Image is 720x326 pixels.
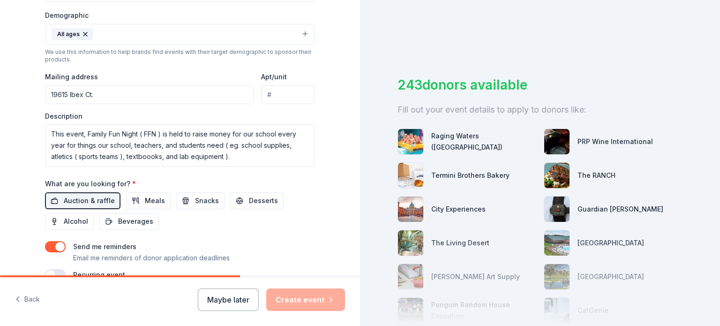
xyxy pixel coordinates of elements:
[431,130,536,153] div: Raging Waters ([GEOGRAPHIC_DATA])
[73,271,125,279] label: Recurring event
[64,216,88,227] span: Alcohol
[230,192,284,209] button: Desserts
[45,24,315,45] button: All ages
[126,192,171,209] button: Meals
[261,72,287,82] label: Apt/unit
[45,112,82,121] label: Description
[198,288,259,311] button: Maybe later
[431,170,510,181] div: Termini Brothers Bakery
[45,124,315,167] textarea: This event, Family Fun Night ( FFN ) is held to raise money for our school every year for things ...
[145,195,165,206] span: Meals
[73,243,136,250] label: Send me reminders
[398,197,423,222] img: photo for City Experiences
[51,28,93,40] div: All ages
[544,197,570,222] img: photo for Guardian Angel Device
[45,48,315,63] div: We use this information to help brands find events with their target demographic to sponsor their...
[73,252,230,264] p: Email me reminders of donor application deadlines
[398,129,423,154] img: photo for Raging Waters (Los Angeles)
[249,195,278,206] span: Desserts
[397,75,682,95] div: 243 donors available
[45,72,98,82] label: Mailing address
[45,11,89,20] label: Demographic
[176,192,225,209] button: Snacks
[398,163,423,188] img: photo for Termini Brothers Bakery
[64,195,115,206] span: Auction & raffle
[544,163,570,188] img: photo for The RANCH
[45,179,136,189] label: What are you looking for?
[261,85,315,104] input: #
[544,129,570,154] img: photo for PRP Wine International
[195,195,219,206] span: Snacks
[577,136,653,147] div: PRP Wine International
[15,290,40,310] button: Back
[118,216,153,227] span: Beverages
[45,213,94,230] button: Alcohol
[577,170,615,181] div: The RANCH
[45,85,254,104] input: Enter a US address
[397,102,682,117] div: Fill out your event details to apply to donors like:
[577,204,663,215] div: Guardian [PERSON_NAME]
[45,192,120,209] button: Auction & raffle
[99,213,159,230] button: Beverages
[431,204,486,215] div: City Experiences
